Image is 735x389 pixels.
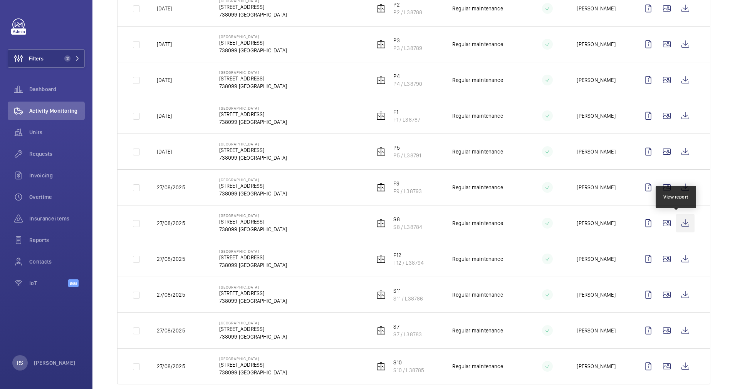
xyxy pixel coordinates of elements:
[157,148,172,155] p: [DATE]
[219,182,287,190] p: [STREET_ADDRESS]
[452,40,503,48] p: Regular maintenance
[219,361,287,369] p: [STREET_ADDRESS]
[577,112,615,120] p: [PERSON_NAME]
[219,3,287,11] p: [STREET_ADDRESS]
[219,47,287,54] p: 738099 [GEOGRAPHIC_DATA]
[393,8,422,16] p: P2 / L38788
[577,327,615,334] p: [PERSON_NAME]
[452,255,503,263] p: Regular maintenance
[452,184,503,191] p: Regular maintenance
[219,285,287,289] p: [GEOGRAPHIC_DATA]
[219,75,287,82] p: [STREET_ADDRESS]
[219,321,287,325] p: [GEOGRAPHIC_DATA]
[219,369,287,376] p: 738099 [GEOGRAPHIC_DATA]
[219,39,287,47] p: [STREET_ADDRESS]
[393,359,424,366] p: S10
[29,236,85,244] span: Reports
[219,297,287,305] p: 738099 [GEOGRAPHIC_DATA]
[34,359,76,367] p: [PERSON_NAME]
[393,295,423,302] p: S11 / L38786
[219,356,287,361] p: [GEOGRAPHIC_DATA]
[663,194,688,200] div: View report
[393,259,424,267] p: F12 / L38794
[219,213,287,218] p: [GEOGRAPHIC_DATA]
[452,291,503,299] p: Regular maintenance
[393,187,422,195] p: F9 / L38793
[29,85,85,93] span: Dashboard
[577,148,615,155] p: [PERSON_NAME]
[393,80,422,88] p: P4 / L38790
[452,327,503,334] p: Regular maintenance
[157,362,185,370] p: 27/08/2025
[219,154,287,162] p: 738099 [GEOGRAPHIC_DATA]
[452,148,503,155] p: Regular maintenance
[376,254,386,264] img: elevator.svg
[68,279,79,287] span: Beta
[376,290,386,299] img: elevator.svg
[219,118,287,126] p: 738099 [GEOGRAPHIC_DATA]
[577,362,615,370] p: [PERSON_NAME]
[157,327,185,334] p: 27/08/2025
[452,112,503,120] p: Regular maintenance
[376,147,386,156] img: elevator.svg
[452,5,503,12] p: Regular maintenance
[157,255,185,263] p: 27/08/2025
[157,184,185,191] p: 27/08/2025
[219,11,287,18] p: 738099 [GEOGRAPHIC_DATA]
[577,184,615,191] p: [PERSON_NAME]
[219,106,287,110] p: [GEOGRAPHIC_DATA]
[157,219,185,227] p: 27/08/2025
[29,172,85,179] span: Invoicing
[393,331,422,338] p: S7 / L38783
[577,291,615,299] p: [PERSON_NAME]
[219,225,287,233] p: 738099 [GEOGRAPHIC_DATA]
[219,70,287,75] p: [GEOGRAPHIC_DATA]
[393,152,421,159] p: P5 / L38791
[577,5,615,12] p: [PERSON_NAME]
[29,258,85,265] span: Contacts
[219,146,287,154] p: [STREET_ADDRESS]
[219,249,287,254] p: [GEOGRAPHIC_DATA]
[219,82,287,90] p: 738099 [GEOGRAPHIC_DATA]
[157,40,172,48] p: [DATE]
[219,333,287,341] p: 738099 [GEOGRAPHIC_DATA]
[393,366,424,374] p: S10 / L38785
[219,218,287,225] p: [STREET_ADDRESS]
[393,287,423,295] p: S11
[64,55,70,62] span: 2
[376,183,386,192] img: elevator.svg
[219,110,287,118] p: [STREET_ADDRESS]
[376,326,386,335] img: elevator.svg
[29,55,44,62] span: Filters
[376,362,386,371] img: elevator.svg
[376,111,386,120] img: elevator.svg
[219,34,287,39] p: [GEOGRAPHIC_DATA]
[393,215,422,223] p: S8
[17,359,23,367] p: RS
[376,75,386,85] img: elevator.svg
[219,289,287,297] p: [STREET_ADDRESS]
[29,193,85,201] span: Overtime
[577,255,615,263] p: [PERSON_NAME]
[393,116,420,124] p: F1 / L38787
[219,325,287,333] p: [STREET_ADDRESS]
[393,44,422,52] p: P3 / L38789
[376,4,386,13] img: elevator.svg
[393,251,424,259] p: F12
[376,40,386,49] img: elevator.svg
[157,112,172,120] p: [DATE]
[29,215,85,222] span: Insurance items
[376,219,386,228] img: elevator.svg
[393,144,421,152] p: P5
[393,72,422,80] p: P4
[157,76,172,84] p: [DATE]
[219,177,287,182] p: [GEOGRAPHIC_DATA]
[219,254,287,261] p: [STREET_ADDRESS]
[29,107,85,115] span: Activity Monitoring
[452,362,503,370] p: Regular maintenance
[393,323,422,331] p: S7
[452,219,503,227] p: Regular maintenance
[219,142,287,146] p: [GEOGRAPHIC_DATA]
[219,190,287,197] p: 738099 [GEOGRAPHIC_DATA]
[393,1,422,8] p: P2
